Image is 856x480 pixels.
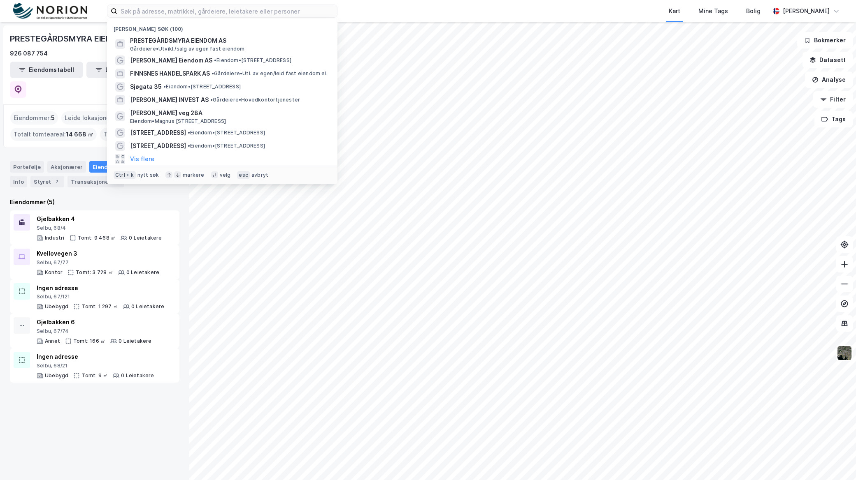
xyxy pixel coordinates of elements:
[137,172,159,178] div: nytt søk
[130,36,328,46] span: PRESTEGÅRDSMYRA EIENDOM AS
[86,62,160,78] button: Leietakertabell
[130,46,245,52] span: Gårdeiere • Utvikl./salg av egen fast eiendom
[47,161,86,173] div: Aksjonærer
[746,6,761,16] div: Bolig
[220,172,231,178] div: velg
[81,303,118,310] div: Tomt: 1 297 ㎡
[114,171,136,179] div: Ctrl + k
[10,32,145,45] div: PRESTEGÅRDSMYRA EIENDOM AS
[13,3,87,20] img: norion-logo.80e7a08dc31c2e691866.png
[73,338,105,344] div: Tomt: 166 ㎡
[210,97,213,103] span: •
[45,303,68,310] div: Ubebygd
[30,176,64,187] div: Styret
[37,225,162,231] div: Selbu, 68/4
[212,70,328,77] span: Gårdeiere • Utl. av egen/leid fast eiendom el.
[797,32,853,48] button: Bokmerker
[188,143,190,149] span: •
[126,269,159,276] div: 0 Leietakere
[37,283,164,293] div: Ingen adresse
[10,161,44,173] div: Portefølje
[183,172,204,178] div: markere
[61,111,120,125] div: Leide lokasjoner :
[130,95,209,105] span: [PERSON_NAME] INVEST AS
[37,293,164,300] div: Selbu, 67/121
[37,259,159,266] div: Selbu, 67/77
[10,111,58,125] div: Eiendommer :
[45,372,68,379] div: Ubebygd
[130,55,212,65] span: [PERSON_NAME] Eiendom AS
[130,128,186,138] span: [STREET_ADDRESS]
[81,372,108,379] div: Tomt: 9 ㎡
[813,91,853,108] button: Filter
[805,72,853,88] button: Analyse
[10,128,97,141] div: Totalt tomteareal :
[814,111,853,127] button: Tags
[37,362,154,369] div: Selbu, 68/21
[130,154,154,164] button: Vis flere
[89,161,140,173] div: Eiendommer
[130,141,186,151] span: [STREET_ADDRESS]
[837,345,852,361] img: 9k=
[45,338,60,344] div: Annet
[815,441,856,480] div: Kontrollprogram for chat
[45,235,65,241] div: Industri
[130,108,328,118] span: [PERSON_NAME] veg 28A
[119,338,151,344] div: 0 Leietakere
[53,178,61,186] div: 7
[698,6,728,16] div: Mine Tags
[37,328,152,335] div: Selbu, 67/74
[815,441,856,480] iframe: Chat Widget
[131,303,164,310] div: 0 Leietakere
[117,5,337,17] input: Søk på adresse, matrikkel, gårdeiere, leietakere eller personer
[78,235,116,241] div: Tomt: 9 468 ㎡
[10,48,48,58] div: 926 087 754
[129,235,162,241] div: 0 Leietakere
[45,269,63,276] div: Kontor
[100,128,174,141] div: Totalt byggareal :
[130,118,226,125] span: Eiendom • Magnus [STREET_ADDRESS]
[214,57,216,63] span: •
[214,57,291,64] span: Eiendom • [STREET_ADDRESS]
[188,129,265,136] span: Eiendom • [STREET_ADDRESS]
[67,176,124,187] div: Transaksjoner
[163,83,241,90] span: Eiendom • [STREET_ADDRESS]
[66,129,93,139] span: 14 668 ㎡
[121,372,154,379] div: 0 Leietakere
[37,352,154,362] div: Ingen adresse
[783,6,830,16] div: [PERSON_NAME]
[802,52,853,68] button: Datasett
[130,69,210,78] span: FINNSNES HANDELSPARK AS
[188,129,190,136] span: •
[10,62,83,78] button: Eiendomstabell
[669,6,680,16] div: Kart
[107,19,337,34] div: [PERSON_NAME] søk (100)
[37,249,159,258] div: Kvellovegen 3
[37,317,152,327] div: Gjelbakken 6
[210,97,300,103] span: Gårdeiere • Hovedkontortjenester
[37,214,162,224] div: Gjelbakken 4
[130,82,162,92] span: Sjøgata 35
[237,171,250,179] div: esc
[188,143,265,149] span: Eiendom • [STREET_ADDRESS]
[212,70,214,76] span: •
[251,172,268,178] div: avbryt
[10,197,179,207] div: Eiendommer (5)
[10,176,27,187] div: Info
[76,269,113,276] div: Tomt: 3 728 ㎡
[163,83,166,90] span: •
[51,113,55,123] span: 5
